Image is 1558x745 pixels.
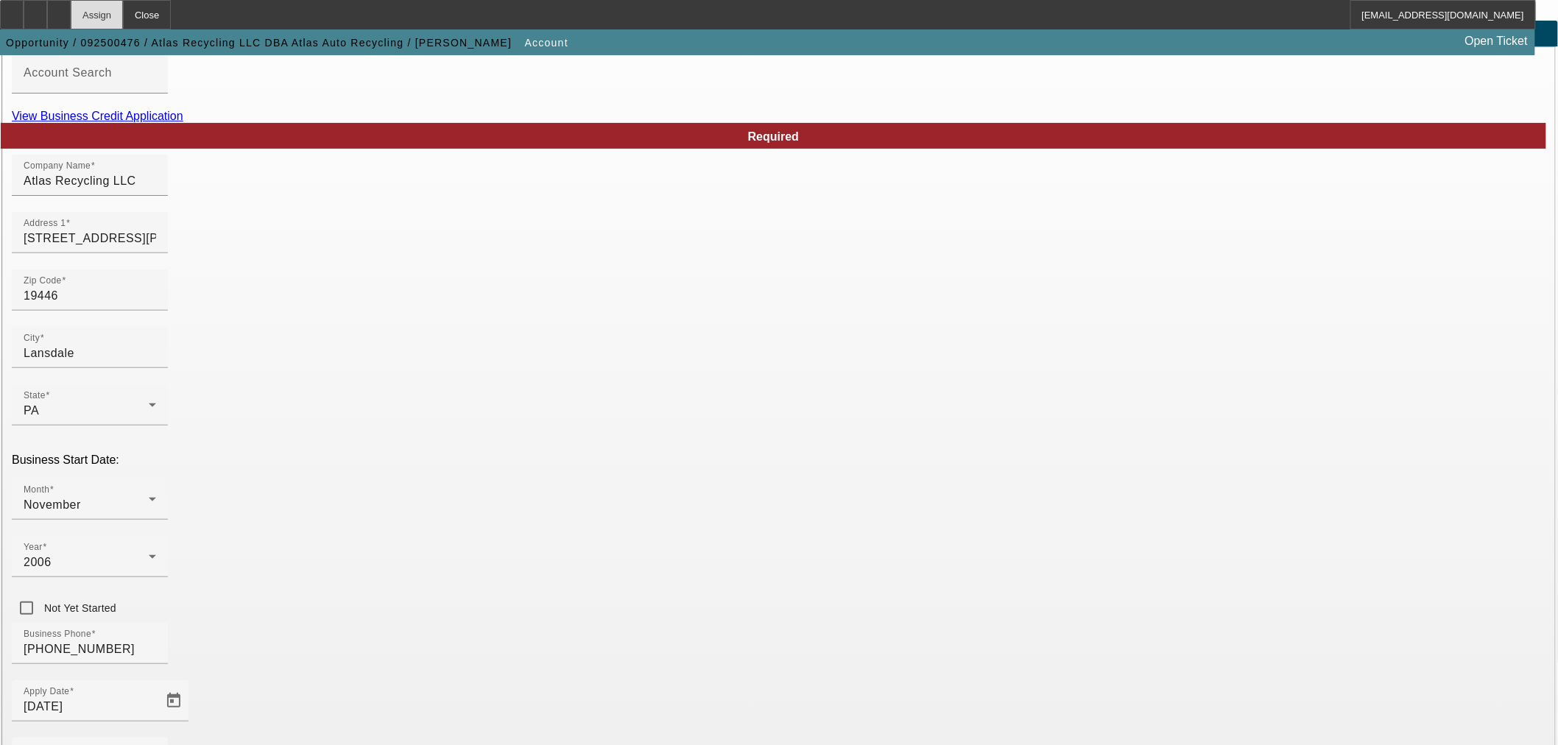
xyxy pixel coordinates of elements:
[1459,29,1534,54] a: Open Ticket
[41,601,116,615] label: Not Yet Started
[24,687,69,696] mat-label: Apply Date
[24,161,91,171] mat-label: Company Name
[24,556,52,568] span: 2006
[525,37,568,49] span: Account
[24,543,43,552] mat-label: Year
[24,498,81,511] span: November
[6,37,512,49] span: Opportunity / 092500476 / Atlas Recycling LLC DBA Atlas Auto Recycling / [PERSON_NAME]
[24,485,49,495] mat-label: Month
[159,686,188,716] button: Open calendar
[24,66,112,79] mat-label: Account Search
[24,404,39,417] span: PA
[748,130,799,143] span: Required
[24,629,91,639] mat-label: Business Phone
[12,110,183,122] a: View Business Credit Application
[24,333,40,343] mat-label: City
[12,453,1546,467] p: Business Start Date:
[24,276,62,286] mat-label: Zip Code
[24,219,66,228] mat-label: Address 1
[521,29,572,56] button: Account
[24,391,46,400] mat-label: State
